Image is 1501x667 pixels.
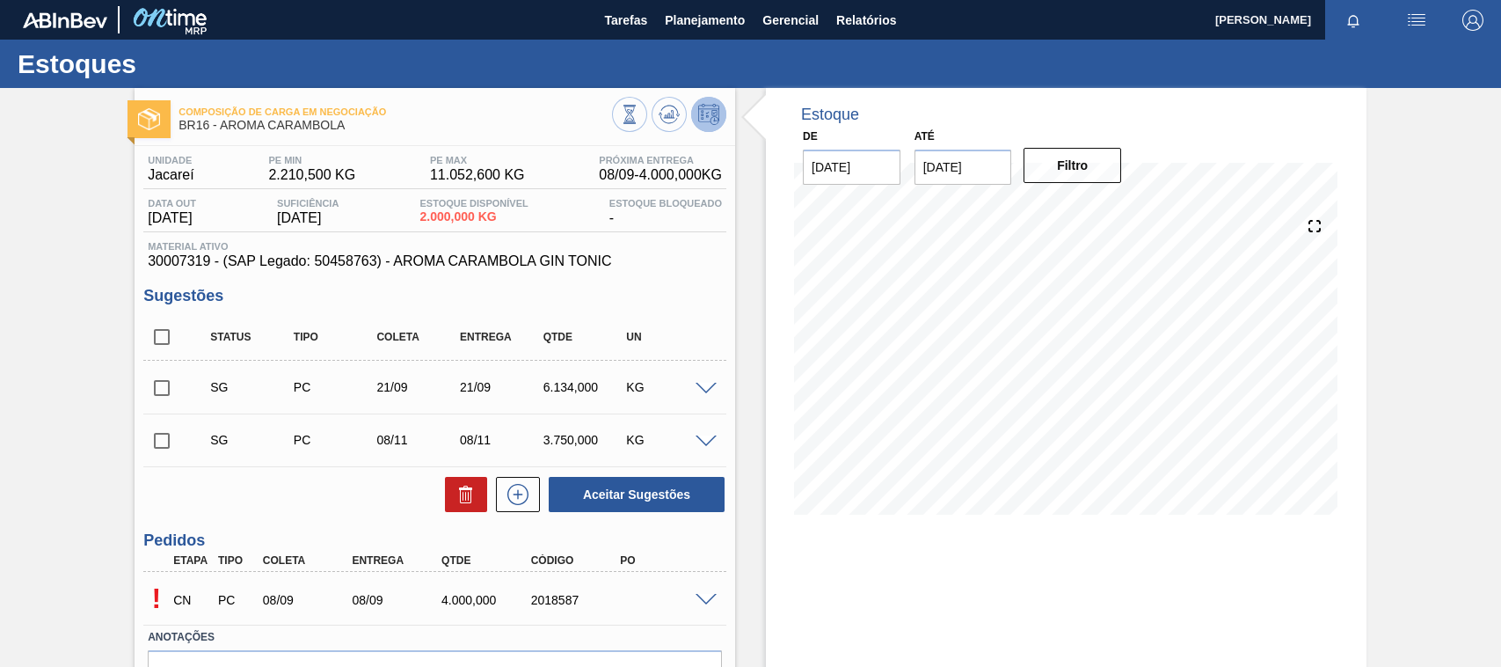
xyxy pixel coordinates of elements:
div: Tipo [214,554,259,567]
span: PE MIN [268,155,355,165]
div: Entrega [347,554,447,567]
div: 08/11/2025 [455,433,547,447]
span: 08/09 - 4.000,000 KG [599,167,722,183]
span: 11.052,600 KG [430,167,525,183]
div: Status [206,331,297,343]
div: 08/11/2025 [372,433,463,447]
span: Planejamento [665,10,745,31]
span: 2.210,500 KG [268,167,355,183]
p: CN [173,593,210,607]
div: Estoque [801,106,859,124]
div: Entrega [455,331,547,343]
span: Estoque Disponível [419,198,528,209]
div: Nova sugestão [487,477,540,512]
div: KG [622,380,713,394]
div: 6.134,000 [539,380,630,394]
label: Anotações [148,625,722,650]
div: 08/09/2025 [347,593,447,607]
div: Aceitar Sugestões [540,475,726,514]
span: BR16 - AROMA CARAMBOLA [179,119,612,132]
div: Coleta [259,554,358,567]
h1: Estoques [18,54,330,74]
img: Logout [1462,10,1483,31]
span: Suficiência [277,198,339,209]
span: Data out [148,198,196,209]
div: 08/09/2025 [259,593,358,607]
img: TNhmsLtSVTkK8tSr43FrP2fwEKptu5GPRR3wAAAABJRU5ErkJggg== [23,12,107,28]
p: Pendente de aceite [143,583,169,615]
img: userActions [1406,10,1427,31]
img: Ícone [138,108,160,130]
div: 4.000,000 [437,593,536,607]
button: Visão Geral dos Estoques [612,97,647,132]
label: De [803,130,818,143]
span: Tarefas [604,10,647,31]
span: [DATE] [277,210,339,226]
div: Pedido de Compra [214,593,259,607]
div: Código [527,554,626,567]
div: Qtde [437,554,536,567]
div: Etapa [169,554,215,567]
label: Até [914,130,935,143]
span: [DATE] [148,210,196,226]
button: Atualizar Gráfico [652,97,687,132]
button: Filtro [1024,148,1121,183]
div: Sugestão Criada [206,433,297,447]
div: 2018587 [527,593,626,607]
span: Relatórios [836,10,896,31]
div: - [605,198,726,226]
span: Material ativo [148,241,722,252]
div: UN [622,331,713,343]
div: Pedido de Compra [289,380,381,394]
span: PE MAX [430,155,525,165]
h3: Sugestões [143,287,726,305]
input: dd/mm/yyyy [914,150,1012,185]
span: Jacareí [148,167,193,183]
span: Próxima Entrega [599,155,722,165]
span: Gerencial [762,10,819,31]
button: Desprogramar Estoque [691,97,726,132]
div: KG [622,433,713,447]
div: Pedido de Compra [289,433,381,447]
div: Composição de Carga em Negociação [169,581,215,619]
span: Composição de Carga em Negociação [179,106,612,117]
h3: Pedidos [143,531,726,550]
div: 21/09/2025 [372,380,463,394]
span: 30007319 - (SAP Legado: 50458763) - AROMA CARAMBOLA GIN TONIC [148,253,722,269]
div: Qtde [539,331,630,343]
div: Excluir Sugestões [436,477,487,512]
span: Estoque Bloqueado [609,198,722,209]
div: Coleta [372,331,463,343]
div: 3.750,000 [539,433,630,447]
div: Tipo [289,331,381,343]
div: PO [616,554,715,567]
input: dd/mm/yyyy [803,150,900,185]
span: Unidade [148,155,193,165]
button: Notificações [1325,8,1381,33]
div: 21/09/2025 [455,380,547,394]
button: Aceitar Sugestões [549,477,725,512]
span: 2.000,000 KG [419,210,528,224]
div: Sugestão Criada [206,380,297,394]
